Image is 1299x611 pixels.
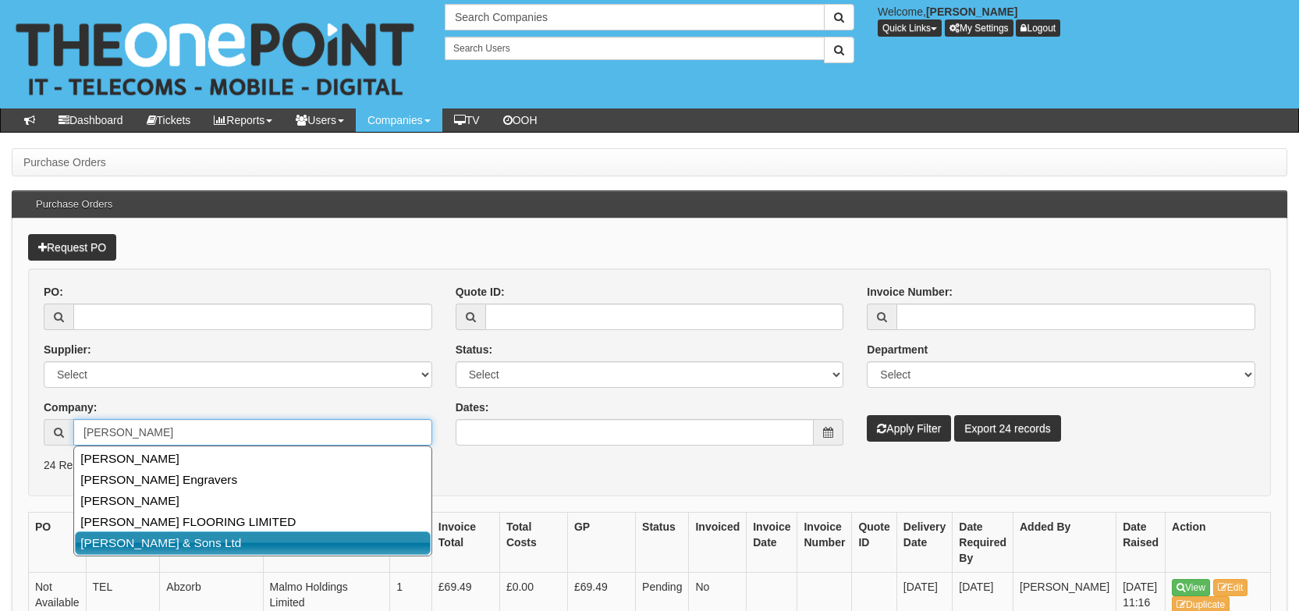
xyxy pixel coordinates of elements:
[797,512,852,572] th: Invoice Number
[896,512,952,572] th: Delivery Date
[28,191,120,218] h3: Purchase Orders
[926,5,1017,18] b: [PERSON_NAME]
[747,512,797,572] th: Invoice Date
[866,4,1299,37] div: Welcome,
[456,342,492,357] label: Status:
[636,512,689,572] th: Status
[567,512,635,572] th: GP
[945,20,1013,37] a: My Settings
[44,284,63,300] label: PO:
[852,512,896,572] th: Quote ID
[431,512,499,572] th: Invoice Total
[867,284,953,300] label: Invoice Number:
[867,415,951,442] button: Apply Filter
[28,234,116,261] a: Request PO
[1116,512,1166,572] th: Date Raised
[1213,579,1248,596] a: Edit
[75,531,431,554] a: [PERSON_NAME] & Sons Ltd
[29,512,87,572] th: PO
[76,490,430,511] a: [PERSON_NAME]
[44,457,1255,473] p: 24 Results
[689,512,747,572] th: Invoiced
[456,284,505,300] label: Quote ID:
[867,342,928,357] label: Department
[135,108,203,132] a: Tickets
[76,448,430,469] a: [PERSON_NAME]
[284,108,356,132] a: Users
[23,155,106,170] li: Purchase Orders
[44,342,91,357] label: Supplier:
[1016,20,1060,37] a: Logout
[954,415,1061,442] a: Export 24 records
[76,469,430,490] a: [PERSON_NAME] Engravers
[492,108,549,132] a: OOH
[76,511,430,532] a: [PERSON_NAME] FLOORING LIMITED
[202,108,284,132] a: Reports
[445,4,825,30] input: Search Companies
[445,37,825,60] input: Search Users
[1166,512,1271,572] th: Action
[442,108,492,132] a: TV
[456,400,489,415] label: Dates:
[44,400,97,415] label: Company:
[1172,579,1210,596] a: View
[878,20,942,37] button: Quick Links
[953,512,1013,572] th: Date Required By
[1013,512,1116,572] th: Added By
[356,108,442,132] a: Companies
[499,512,567,572] th: Total Costs
[47,108,135,132] a: Dashboard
